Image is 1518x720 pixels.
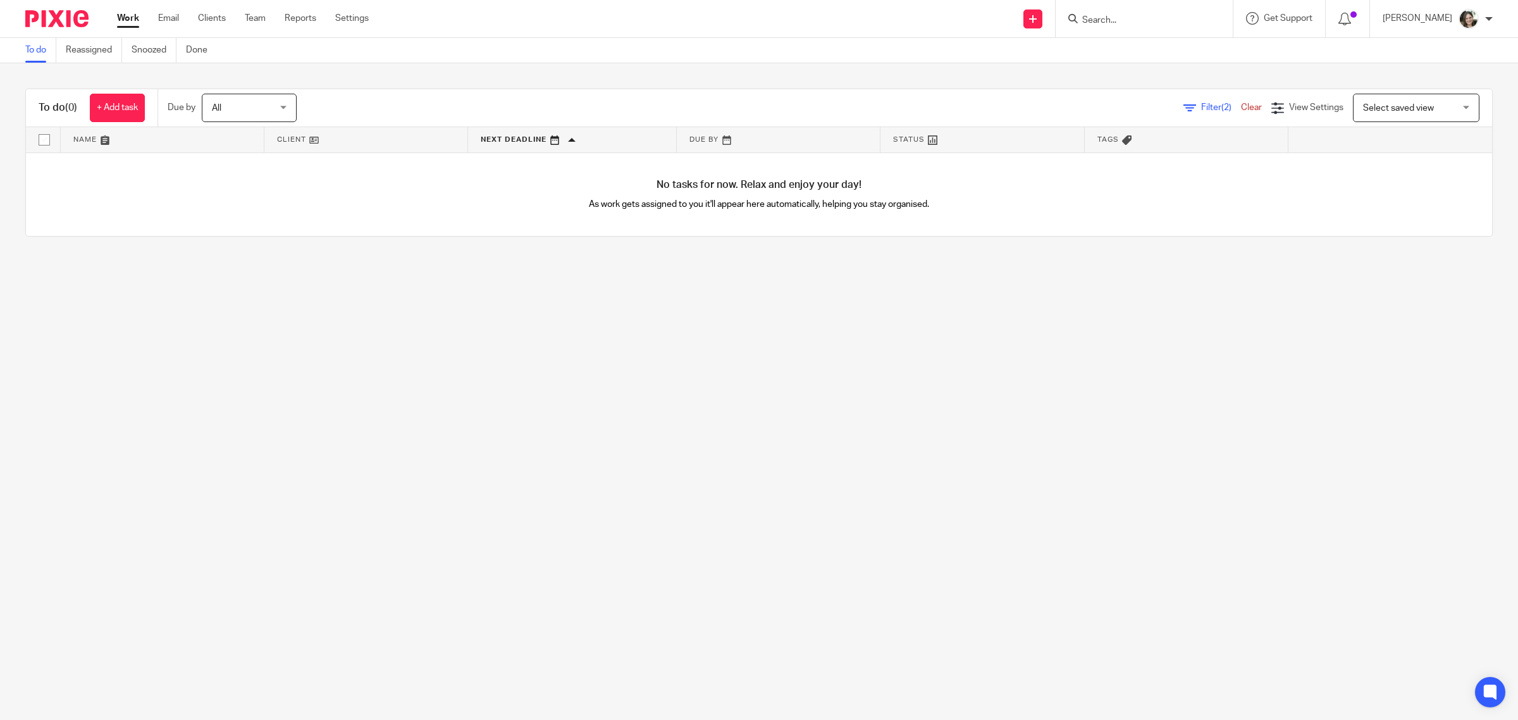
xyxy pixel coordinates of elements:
[1264,14,1312,23] span: Get Support
[245,12,266,25] a: Team
[212,104,221,113] span: All
[1201,103,1241,112] span: Filter
[1383,12,1452,25] p: [PERSON_NAME]
[186,38,217,63] a: Done
[285,12,316,25] a: Reports
[65,102,77,113] span: (0)
[1097,136,1119,143] span: Tags
[1081,15,1195,27] input: Search
[132,38,176,63] a: Snoozed
[66,38,122,63] a: Reassigned
[39,101,77,115] h1: To do
[1221,103,1231,112] span: (2)
[1289,103,1343,112] span: View Settings
[1363,104,1434,113] span: Select saved view
[198,12,226,25] a: Clients
[25,38,56,63] a: To do
[335,12,369,25] a: Settings
[158,12,179,25] a: Email
[1459,9,1479,29] img: barbara-raine-.jpg
[26,178,1492,192] h4: No tasks for now. Relax and enjoy your day!
[168,101,195,114] p: Due by
[393,198,1126,211] p: As work gets assigned to you it'll appear here automatically, helping you stay organised.
[1241,103,1262,112] a: Clear
[25,10,89,27] img: Pixie
[90,94,145,122] a: + Add task
[117,12,139,25] a: Work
